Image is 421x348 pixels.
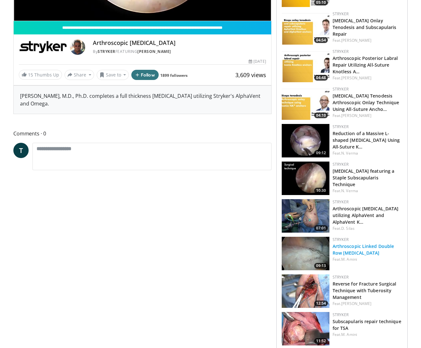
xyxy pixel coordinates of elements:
[333,93,399,112] a: [MEDICAL_DATA] Tenodesis Arthroscopic Onlay Technique Using All-Suture Ancho…
[249,59,266,64] div: [DATE]
[282,162,329,195] img: 0c4b1697-a226-48cb-bd9f-86dfa1eb168c.150x105_q85_crop-smart_upscale.jpg
[282,237,329,270] a: 09:13
[333,332,402,337] div: Feat.
[19,40,67,55] img: Stryker
[282,312,329,345] a: 11:52
[282,49,329,82] a: 04:48
[282,274,329,308] a: 12:54
[160,73,188,78] a: 1899 followers
[333,274,349,280] a: Stryker
[93,40,266,47] h4: Arthroscopic [MEDICAL_DATA]
[333,162,349,167] a: Stryker
[14,86,271,114] div: [PERSON_NAME], M.D., Ph.D. completes a full thickness [MEDICAL_DATA] utilizing Stryker's AlphaVen...
[97,70,129,80] button: Save to
[235,71,266,79] span: 3,609 views
[65,70,94,80] button: Share
[282,49,329,82] img: d2f6a426-04ef-449f-8186-4ca5fc42937c.150x105_q85_crop-smart_upscale.jpg
[341,38,371,43] a: [PERSON_NAME]
[282,199,329,233] img: 2ae85b3a-a21a-48e3-8c90-c15988de7509.150x105_q85_crop-smart_upscale.jpg
[333,124,349,129] a: Stryker
[282,86,329,120] img: dd3c9599-9b8f-4523-a967-19256dd67964.150x105_q85_crop-smart_upscale.jpg
[314,301,328,306] span: 12:54
[70,40,85,55] img: Avatar
[333,11,349,17] a: Stryker
[333,312,349,317] a: Stryker
[282,11,329,45] img: f0e53f01-d5db-4f12-81ed-ecc49cba6117.150x105_q85_crop-smart_upscale.jpg
[282,312,329,345] img: aa9e7fb3-1087-4929-bf03-f99ad1446f41.150x105_q85_crop-smart_upscale.jpg
[333,257,402,262] div: Feat.
[333,113,402,119] div: Feat.
[314,37,328,43] span: 04:54
[13,129,272,138] span: Comments 0
[333,75,402,81] div: Feat.
[282,124,329,157] a: 09:12
[314,338,328,344] span: 11:52
[341,257,357,262] a: M. Amini
[131,70,159,80] button: Follow
[341,188,358,193] a: N. Verma
[341,113,371,118] a: [PERSON_NAME]
[314,112,328,118] span: 04:10
[314,188,328,193] span: 10:30
[137,49,171,54] a: [PERSON_NAME]
[333,237,349,242] a: Stryker
[333,130,400,150] a: Reduction of a Massive L-shaped [MEDICAL_DATA] Using All-Suture K…
[341,301,371,306] a: [PERSON_NAME]
[341,226,355,231] a: D. Silas
[333,301,402,307] div: Feat.
[19,70,62,80] a: 15 Thumbs Up
[333,18,397,37] a: [MEDICAL_DATA] Onlay Tenodesis and Subscapularis Repair
[314,75,328,81] span: 04:48
[282,86,329,120] a: 04:10
[333,206,399,225] a: Arthroscopic [MEDICAL_DATA] utilizing AlphaVent and AlphaVent K…
[333,281,397,300] a: Reverse for Fracture Surgical Technique with Tuberosity Management
[282,237,329,270] img: a30269bc-4a8a-40f4-b17f-c9d22eedbbc1.150x105_q85_crop-smart_upscale.jpg
[333,226,402,231] div: Feat.
[282,11,329,45] a: 04:54
[333,168,395,187] a: [MEDICAL_DATA] featuring a Staple Subscapularis Technique
[98,49,115,54] a: Stryker
[333,150,402,156] div: Feat.
[282,124,329,157] img: 16e0862d-dfc8-4e5d-942e-77f3ecacd95c.150x105_q85_crop-smart_upscale.jpg
[341,332,357,337] a: M. Amini
[93,49,266,54] div: By FEATURING
[314,150,328,156] span: 09:12
[28,72,33,78] span: 15
[333,38,402,43] div: Feat.
[333,243,394,256] a: Arthroscopic Linked Double Row [MEDICAL_DATA]
[314,263,328,269] span: 09:13
[13,143,29,158] a: T
[282,162,329,195] a: 10:30
[314,225,328,231] span: 07:01
[333,86,349,92] a: Stryker
[333,55,398,75] a: Arthroscopic Posterior Labral Repair Utilizing All-Suture Knotless A…
[333,199,349,205] a: Stryker
[341,75,371,81] a: [PERSON_NAME]
[282,199,329,233] a: 07:01
[333,318,401,331] a: Subscapularis repair technique for TSA
[282,274,329,308] img: cbccf5d0-bc34-49a4-aab2-93fc23ee7aed.150x105_q85_crop-smart_upscale.jpg
[333,49,349,54] a: Stryker
[333,188,402,194] div: Feat.
[341,150,358,156] a: N. Verma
